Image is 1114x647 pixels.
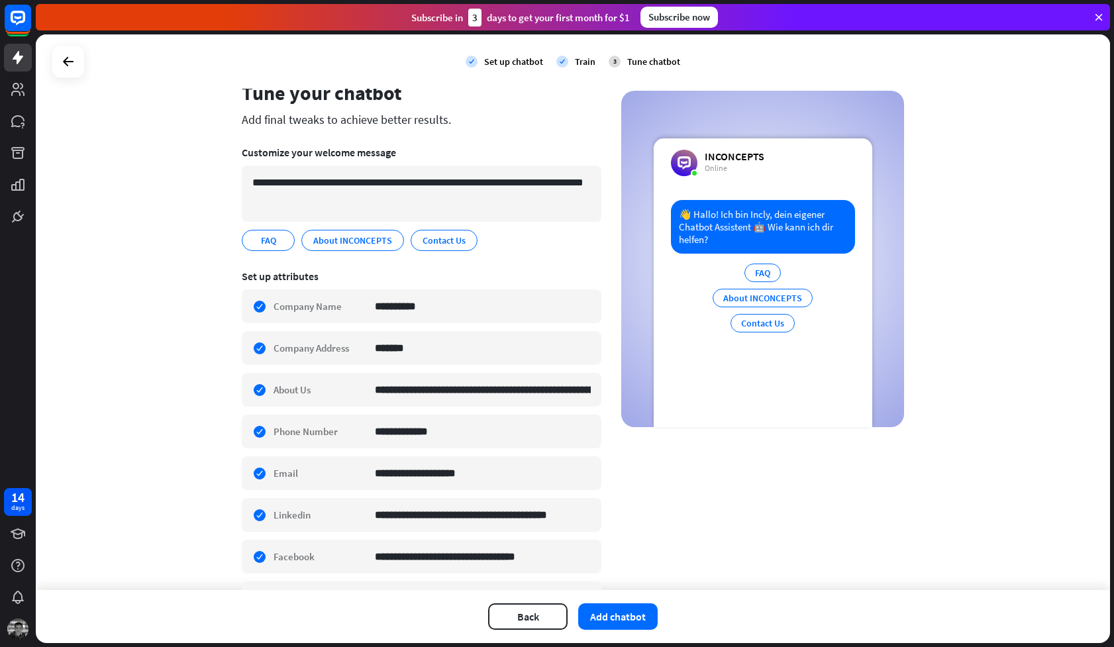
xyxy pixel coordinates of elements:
div: FAQ [744,264,781,282]
button: Open LiveChat chat widget [11,5,50,45]
i: check [556,56,568,68]
button: Add chatbot [578,603,658,630]
div: Subscribe now [640,7,718,28]
div: days [11,503,25,513]
div: Tune chatbot [627,56,680,68]
div: Set up chatbot [484,56,543,68]
div: Subscribe in days to get your first month for $1 [411,9,630,26]
div: INCONCEPTS [705,150,764,163]
div: About INCONCEPTS [713,289,813,307]
a: 14 days [4,488,32,516]
div: Contact Us [731,314,795,332]
button: Back [488,603,568,630]
span: About INCONCEPTS [312,233,393,248]
span: Contact Us [421,233,467,248]
div: Add final tweaks to achieve better results. [242,112,601,127]
div: Tune your chatbot [242,80,601,105]
div: Set up attributes [242,270,601,283]
div: 3 [609,56,621,68]
div: 👋 Hallo! Ich bin Incly, dein eigener Chatbot Assistent 🤖 Wie kann ich dir helfen? [671,200,855,254]
div: 14 [11,491,25,503]
div: Customize your welcome message [242,146,601,159]
span: FAQ [260,233,278,248]
div: Online [705,163,764,174]
div: Train [575,56,595,68]
i: check [466,56,478,68]
div: 3 [468,9,481,26]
